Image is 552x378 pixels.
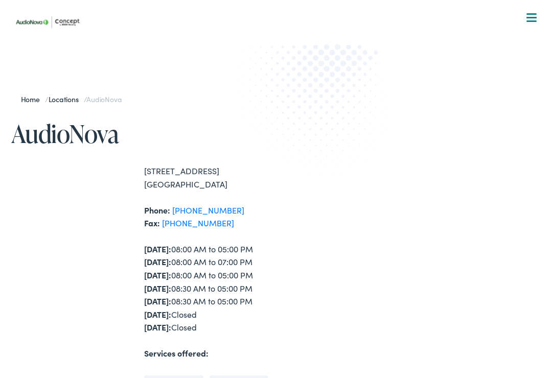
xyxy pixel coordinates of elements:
strong: [DATE]: [144,295,171,306]
strong: [DATE]: [144,309,171,320]
strong: [DATE]: [144,256,171,267]
a: Home [21,94,45,104]
div: 08:00 AM to 05:00 PM 08:00 AM to 07:00 PM 08:00 AM to 05:00 PM 08:30 AM to 05:00 PM 08:30 AM to 0... [144,243,276,334]
strong: [DATE]: [144,243,171,254]
strong: [DATE]: [144,282,171,294]
strong: [DATE]: [144,321,171,333]
a: [PHONE_NUMBER] [162,217,234,228]
div: [STREET_ADDRESS] [GEOGRAPHIC_DATA] [144,164,276,191]
a: What We Offer [19,41,541,73]
strong: Phone: [144,204,170,216]
h1: AudioNova [11,120,276,147]
strong: Services offered: [144,347,209,359]
span: AudioNova [86,94,121,104]
strong: [DATE]: [144,269,171,280]
span: / / [21,94,122,104]
strong: Fax: [144,217,160,228]
a: Locations [49,94,84,104]
a: [PHONE_NUMBER] [172,204,244,216]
